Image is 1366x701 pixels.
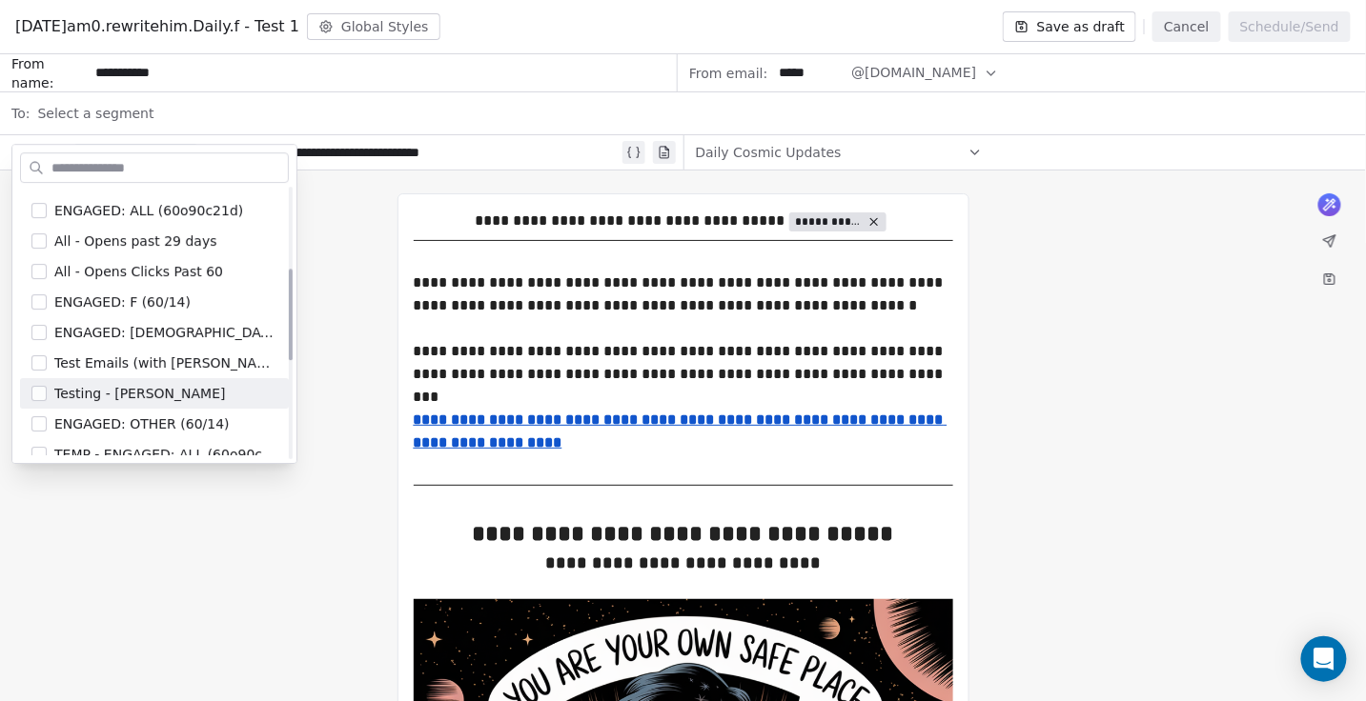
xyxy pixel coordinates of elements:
[37,104,153,123] span: Select a segment
[54,262,223,281] span: All - Opens Clicks Past 60
[851,63,976,83] span: @[DOMAIN_NAME]
[54,445,277,464] span: TEMP - ENGAGED: ALL (60o90c21d)
[54,323,277,342] span: ENGAGED: [DEMOGRAPHIC_DATA] (60/14)
[15,15,299,38] span: [DATE]am0.rewritehim.Daily.f - Test 1
[11,54,88,92] span: From name:
[11,143,66,168] span: Subject:
[54,292,191,311] span: ENGAGED: F (60/14)
[689,64,767,83] span: From email:
[54,231,216,250] span: All - Opens past 29 days
[11,104,30,123] span: To:
[54,353,277,372] span: Test Emails (with [PERSON_NAME])
[1152,11,1220,42] button: Cancel
[54,414,230,433] span: ENGAGED: OTHER (60/14)
[307,13,440,40] button: Global Styles
[1229,11,1351,42] button: Schedule/Send
[54,201,243,220] span: ENGAGED: ALL (60o90c21d)
[696,143,842,162] span: Daily Cosmic Updates
[54,384,225,403] span: Testing - [PERSON_NAME]
[1003,11,1137,42] button: Save as draft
